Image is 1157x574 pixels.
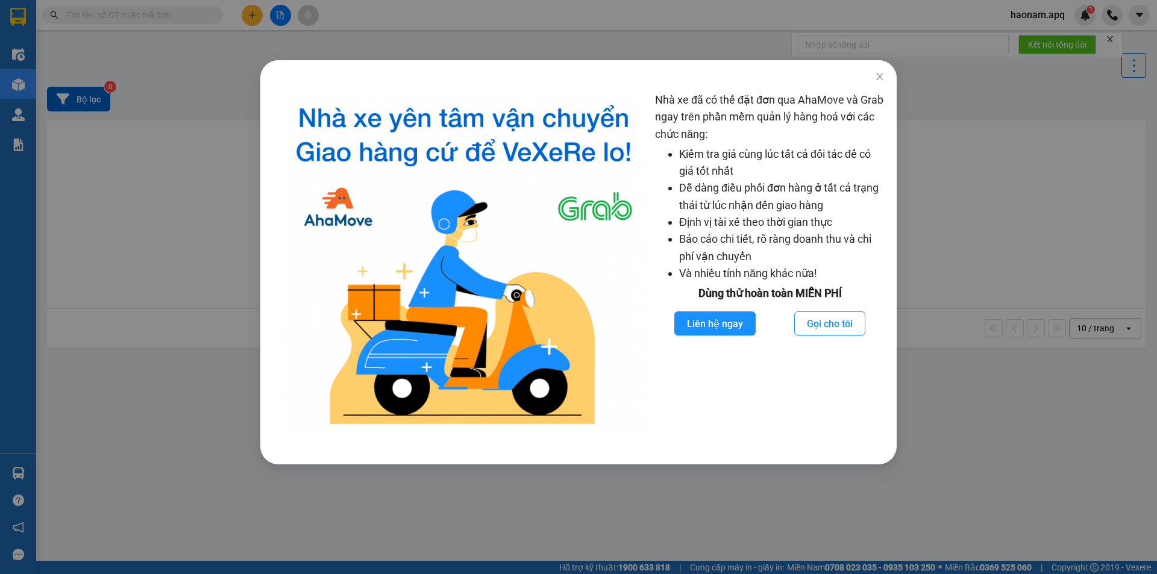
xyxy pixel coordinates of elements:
span: close [875,72,885,81]
button: Liên hệ ngay [674,311,756,335]
li: Báo cáo chi tiết, rõ ràng doanh thu và chi phí vận chuyển [679,231,885,265]
li: Và nhiều tính năng khác nữa! [679,265,885,282]
span: Liên hệ ngay [687,316,743,331]
span: Gọi cho tôi [807,316,853,331]
button: Gọi cho tôi [794,311,865,335]
div: Nhà xe đã có thể đặt đơn qua AhaMove và Grab ngay trên phần mềm quản lý hàng hoá với các chức năng: [655,92,885,434]
li: Định vị tài xế theo thời gian thực [679,214,885,231]
img: logo [282,92,645,434]
li: Kiểm tra giá cùng lúc tất cả đối tác để có giá tốt nhất [679,146,885,180]
button: Close [863,60,897,94]
div: Dùng thử hoàn toàn MIỄN PHÍ [655,285,885,302]
li: Dễ dàng điều phối đơn hàng ở tất cả trạng thái từ lúc nhận đến giao hàng [679,179,885,214]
